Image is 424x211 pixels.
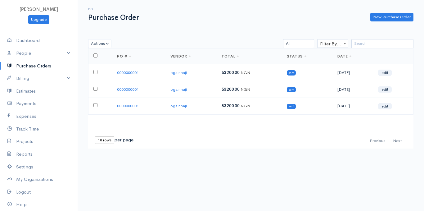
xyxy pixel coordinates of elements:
[170,54,191,59] a: Vendor
[332,98,373,114] td: [DATE]
[222,103,240,108] span: 53200.00
[117,54,131,59] a: PO #
[287,54,307,59] a: Status
[241,70,250,75] span: NGN
[117,87,139,92] a: 0000000001
[332,81,373,98] td: [DATE]
[170,103,187,108] a: oga nnaji
[88,14,139,21] h1: Purchase Order
[117,103,139,108] a: 0000000001
[287,70,296,75] span: sent
[378,103,392,109] a: edit
[241,87,250,92] span: NGN
[351,39,413,48] input: Search
[20,6,58,12] span: [PERSON_NAME]
[317,39,348,48] span: Filter By Vendor
[88,39,111,48] button: Actions
[337,54,352,59] a: Date
[378,86,392,93] a: edit
[287,87,296,92] span: sent
[332,64,373,81] td: [DATE]
[222,70,240,75] span: 53200.00
[170,87,187,92] a: oga nnaji
[241,103,250,108] span: NGN
[117,70,139,75] a: 0000000001
[95,136,133,144] div: per page
[370,13,413,22] a: New Purchase Order
[378,70,392,76] a: edit
[287,104,296,109] span: sent
[28,15,49,24] a: Upgrade
[222,54,239,59] a: Total
[318,39,348,48] span: Filter By Vendor
[170,70,187,75] a: oga nnaji
[88,7,139,11] h6: PO
[222,87,240,92] span: 53200.00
